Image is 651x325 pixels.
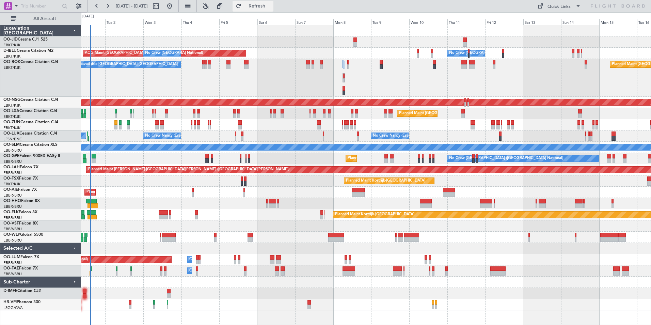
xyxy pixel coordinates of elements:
[3,305,23,310] a: LSGG/GVA
[219,19,257,25] div: Fri 5
[67,19,106,25] div: Mon 1
[3,233,43,237] a: OO-WLPGlobal 5500
[3,120,58,124] a: OO-ZUNCessna Citation CJ4
[143,19,181,25] div: Wed 3
[449,48,563,58] div: No Crew [GEOGRAPHIC_DATA] ([GEOGRAPHIC_DATA] National)
[547,3,571,10] div: Quick Links
[3,37,18,42] span: OO-JID
[335,210,414,220] div: Planned Maint Kortrijk-[GEOGRAPHIC_DATA]
[21,1,60,11] input: Trip Number
[69,59,178,69] div: A/C Unavailable [GEOGRAPHIC_DATA]-[GEOGRAPHIC_DATA]
[3,255,39,259] a: OO-LUMFalcon 7X
[3,176,19,181] span: OO-FSX
[3,188,18,192] span: OO-AIE
[348,153,471,164] div: Planned Maint [GEOGRAPHIC_DATA] ([GEOGRAPHIC_DATA] National)
[257,19,296,25] div: Sat 6
[346,176,425,186] div: Planned Maint Kortrijk-[GEOGRAPHIC_DATA]
[88,165,289,175] div: Planned Maint [PERSON_NAME]-[GEOGRAPHIC_DATA][PERSON_NAME] ([GEOGRAPHIC_DATA][PERSON_NAME])
[3,221,19,226] span: OO-VSF
[3,60,58,64] a: OO-ROKCessna Citation CJ4
[3,210,37,214] a: OO-ELKFalcon 8X
[3,233,20,237] span: OO-WLP
[82,14,94,19] div: [DATE]
[449,153,563,164] div: No Crew [GEOGRAPHIC_DATA] ([GEOGRAPHIC_DATA] National)
[3,266,19,270] span: OO-FAE
[3,98,20,102] span: OO-NSG
[3,103,20,108] a: EBKT/KJK
[295,19,333,25] div: Sun 7
[3,199,21,203] span: OO-HHO
[3,238,22,243] a: EBBR/BRU
[18,16,72,21] span: All Aircraft
[371,19,409,25] div: Tue 9
[447,19,486,25] div: Thu 11
[105,19,143,25] div: Tue 2
[3,125,20,130] a: EBKT/KJK
[3,227,22,232] a: EBBR/BRU
[3,54,20,59] a: EBKT/KJK
[189,254,236,265] div: Owner Melsbroek Air Base
[333,19,371,25] div: Mon 8
[233,1,273,12] button: Refresh
[3,37,48,42] a: OO-JIDCessna CJ1 525
[3,65,20,70] a: EBKT/KJK
[3,165,20,169] span: OO-LAH
[3,143,58,147] a: OO-SLMCessna Citation XLS
[3,154,60,158] a: OO-GPEFalcon 900EX EASy II
[3,114,20,119] a: EBKT/KJK
[3,215,22,220] a: EBBR/BRU
[3,109,19,113] span: OO-LXA
[86,187,194,197] div: Planned Maint [GEOGRAPHIC_DATA] ([GEOGRAPHIC_DATA])
[145,131,186,141] div: No Crew Nancy (Essey)
[7,13,74,24] button: All Aircraft
[3,255,20,259] span: OO-LUM
[181,19,220,25] div: Thu 4
[561,19,599,25] div: Sun 14
[3,137,22,142] a: LFSN/ENC
[3,60,20,64] span: OO-ROK
[3,49,53,53] a: D-IBLUCessna Citation M2
[523,19,561,25] div: Sat 13
[3,193,22,198] a: EBBR/BRU
[3,120,20,124] span: OO-ZUN
[3,43,20,48] a: EBKT/KJK
[399,108,522,119] div: Planned Maint [GEOGRAPHIC_DATA] ([GEOGRAPHIC_DATA] National)
[3,300,17,304] span: HB-VPI
[3,143,20,147] span: OO-SLM
[3,176,38,181] a: OO-FSXFalcon 7X
[3,188,37,192] a: OO-AIEFalcon 7X
[3,182,20,187] a: EBKT/KJK
[3,289,41,293] a: D-IMFECitation CJ2
[373,131,413,141] div: No Crew Nancy (Essey)
[189,266,236,276] div: Owner Melsbroek Air Base
[3,272,22,277] a: EBBR/BRU
[3,300,41,304] a: HB-VPIPhenom 300
[3,148,22,153] a: EBBR/BRU
[3,289,17,293] span: D-IMFE
[3,221,38,226] a: OO-VSFFalcon 8X
[534,1,584,12] button: Quick Links
[243,4,271,9] span: Refresh
[3,210,19,214] span: OO-ELK
[85,48,203,58] div: AOG Maint [GEOGRAPHIC_DATA] ([GEOGRAPHIC_DATA] National)
[3,199,40,203] a: OO-HHOFalcon 8X
[485,19,523,25] div: Fri 12
[3,266,38,270] a: OO-FAEFalcon 7X
[3,131,57,136] a: OO-LUXCessna Citation CJ4
[3,154,19,158] span: OO-GPE
[3,131,19,136] span: OO-LUX
[3,49,17,53] span: D-IBLU
[599,19,637,25] div: Mon 15
[3,204,22,209] a: EBBR/BRU
[3,165,38,169] a: OO-LAHFalcon 7X
[3,170,22,175] a: EBBR/BRU
[3,159,22,164] a: EBBR/BRU
[409,19,447,25] div: Wed 10
[116,3,148,9] span: [DATE] - [DATE]
[3,109,57,113] a: OO-LXACessna Citation CJ4
[145,48,259,58] div: No Crew [GEOGRAPHIC_DATA] ([GEOGRAPHIC_DATA] National)
[3,260,22,265] a: EBBR/BRU
[3,98,58,102] a: OO-NSGCessna Citation CJ4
